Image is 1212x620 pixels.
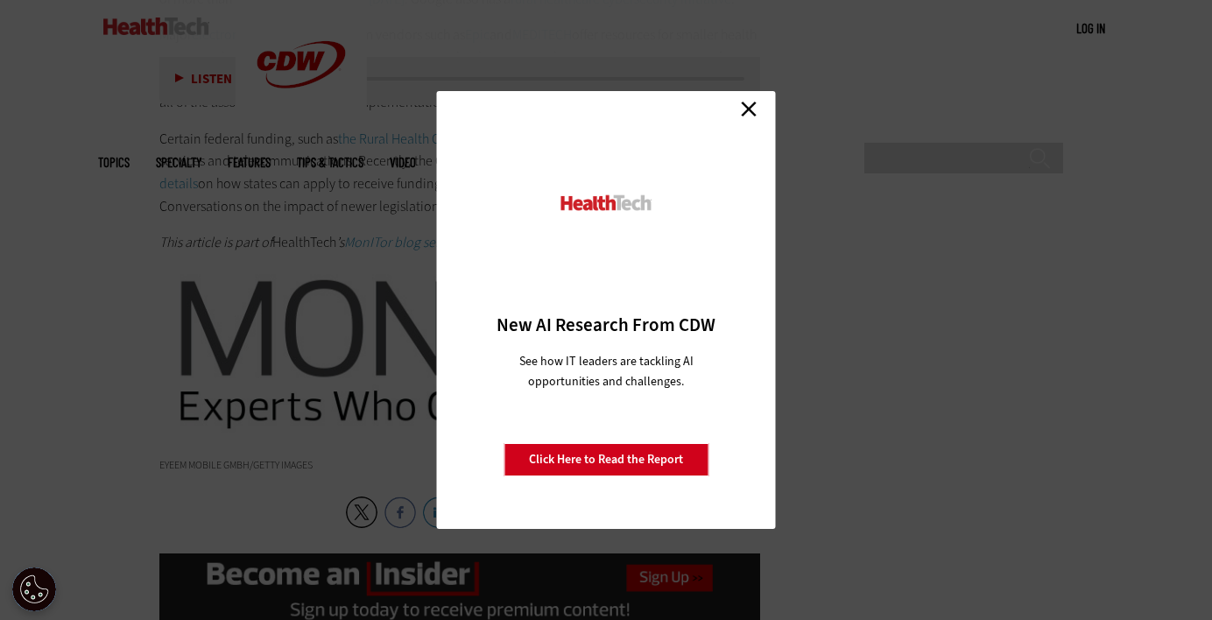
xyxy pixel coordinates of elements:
h3: New AI Research From CDW [468,313,745,337]
a: Click Here to Read the Report [504,443,708,476]
a: Close [736,95,762,122]
button: Open Preferences [12,567,56,611]
img: HealthTech_0.png [559,194,654,212]
p: See how IT leaders are tackling AI opportunities and challenges. [498,351,715,391]
div: Cookie Settings [12,567,56,611]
